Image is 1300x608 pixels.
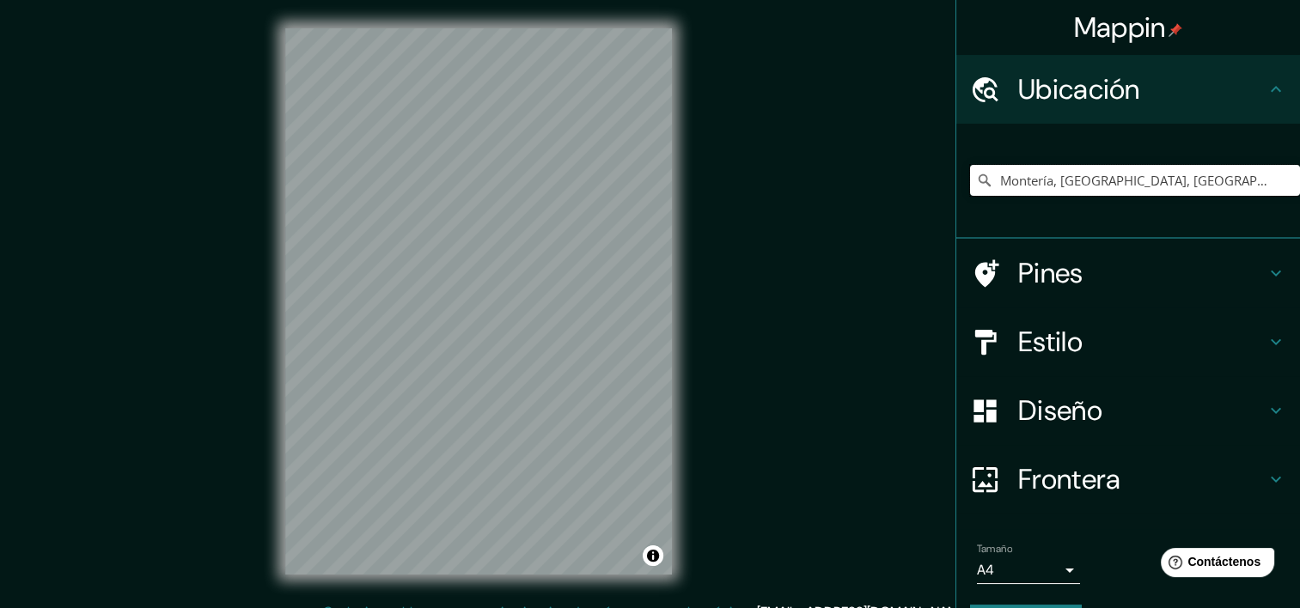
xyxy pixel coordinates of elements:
div: Ubicación [956,55,1300,124]
font: Mappin [1074,9,1166,46]
iframe: Help widget launcher [1147,541,1281,589]
h4: Diseño [1018,393,1266,428]
h4: Frontera [1018,462,1266,496]
div: Frontera [956,445,1300,514]
input: Elige tu ciudad o área [970,165,1300,196]
h4: Ubicación [1018,72,1266,106]
canvas: Mapa [285,28,672,575]
img: pin-icon.png [1169,23,1182,37]
h4: Estilo [1018,325,1266,359]
div: Diseño [956,376,1300,445]
div: Estilo [956,307,1300,376]
div: A4 [977,556,1080,584]
h4: Pines [1018,256,1266,290]
button: Alternar atribución [643,545,663,566]
label: Tamaño [977,542,1012,556]
div: Pines [956,239,1300,307]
